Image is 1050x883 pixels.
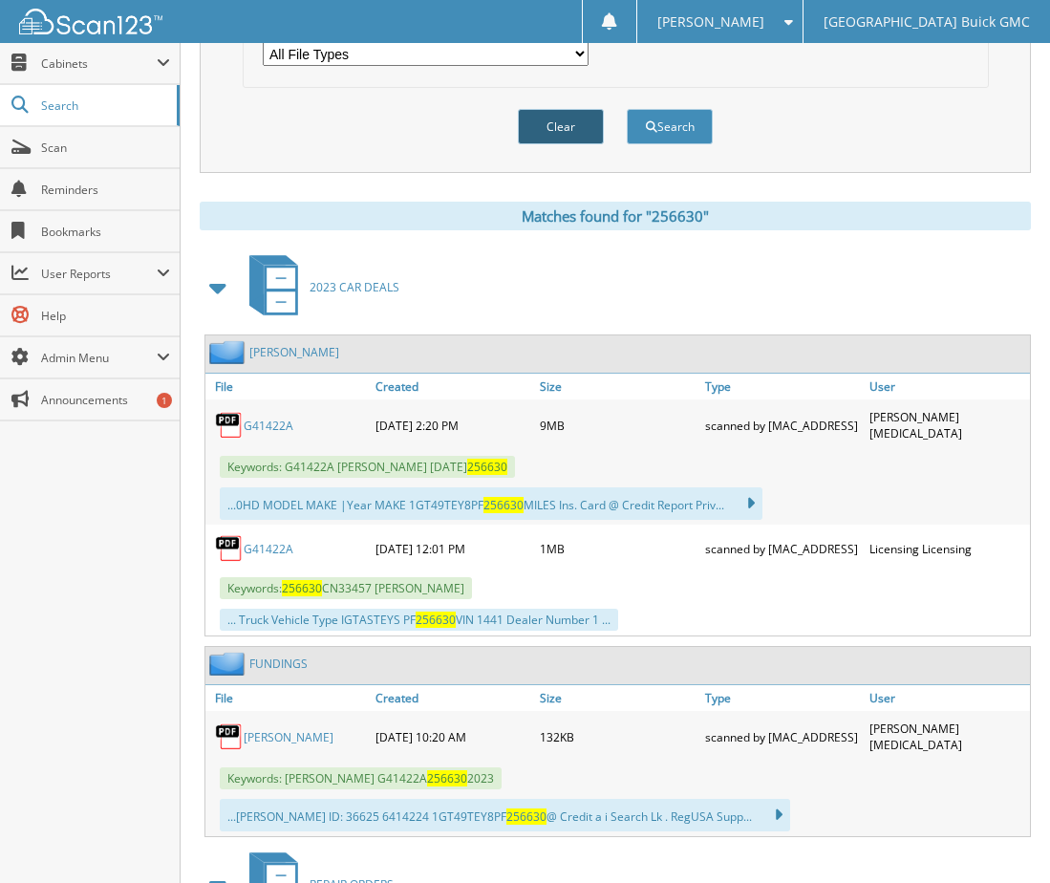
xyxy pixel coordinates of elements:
img: PDF.png [215,722,244,751]
a: Size [535,685,700,711]
span: 256630 [467,459,507,475]
a: User [865,374,1030,399]
div: 1MB [535,529,700,568]
span: Admin Menu [41,350,157,366]
a: G41422A [244,418,293,434]
a: File [205,374,371,399]
a: Type [700,374,866,399]
span: Scan [41,140,170,156]
span: Help [41,308,170,324]
img: PDF.png [215,534,244,563]
button: Clear [518,109,604,144]
div: [PERSON_NAME][MEDICAL_DATA] [865,716,1030,758]
span: 256630 [483,497,524,513]
div: Matches found for "256630" [200,202,1031,230]
span: Search [41,97,167,114]
span: 256630 [416,612,456,628]
div: 9MB [535,404,700,446]
img: folder2.png [209,340,249,364]
span: Cabinets [41,55,157,72]
div: [DATE] 12:01 PM [371,529,536,568]
div: [DATE] 10:20 AM [371,716,536,758]
span: [PERSON_NAME] [657,16,764,28]
div: [DATE] 2:20 PM [371,404,536,446]
div: [PERSON_NAME][MEDICAL_DATA] [865,404,1030,446]
span: 256630 [427,770,467,786]
span: 2023 CAR DEALS [310,279,399,295]
a: 2023 CAR DEALS [238,249,399,325]
a: Created [371,374,536,399]
span: Announcements [41,392,170,408]
span: Bookmarks [41,224,170,240]
a: User [865,685,1030,711]
span: Keywords: CN33457 [PERSON_NAME] [220,577,472,599]
div: 132KB [535,716,700,758]
span: Keywords: [PERSON_NAME] G41422A 2023 [220,767,502,789]
div: ...[PERSON_NAME] ID: 36625 6414224 1GT49TEY8PF @ Credit a i Search Lk . RegUSA Supp... [220,799,790,831]
span: Keywords: G41422A [PERSON_NAME] [DATE] [220,456,515,478]
span: 256630 [506,808,546,825]
div: ... Truck Vehicle Type IGTASTEYS PF VIN 1441 Dealer Number 1 ... [220,609,618,631]
div: scanned by [MAC_ADDRESS] [700,716,866,758]
a: File [205,685,371,711]
div: Licensing Licensing [865,529,1030,568]
a: [PERSON_NAME] [249,344,339,360]
div: ...0HD MODEL MAKE |Year MAKE 1GT49TEY8PF MILES Ins. Card @ Credit Report Priv... [220,487,762,520]
span: [GEOGRAPHIC_DATA] Buick GMC [824,16,1030,28]
a: Size [535,374,700,399]
a: Created [371,685,536,711]
button: Search [627,109,713,144]
span: 256630 [282,580,322,596]
span: User Reports [41,266,157,282]
a: FUNDINGS [249,656,308,672]
span: Reminders [41,182,170,198]
div: 1 [157,393,172,408]
img: scan123-logo-white.svg [19,9,162,34]
a: G41422A [244,541,293,557]
div: scanned by [MAC_ADDRESS] [700,404,866,446]
img: folder2.png [209,652,249,676]
a: [PERSON_NAME] [244,729,333,745]
img: PDF.png [215,411,244,440]
a: Type [700,685,866,711]
div: scanned by [MAC_ADDRESS] [700,529,866,568]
